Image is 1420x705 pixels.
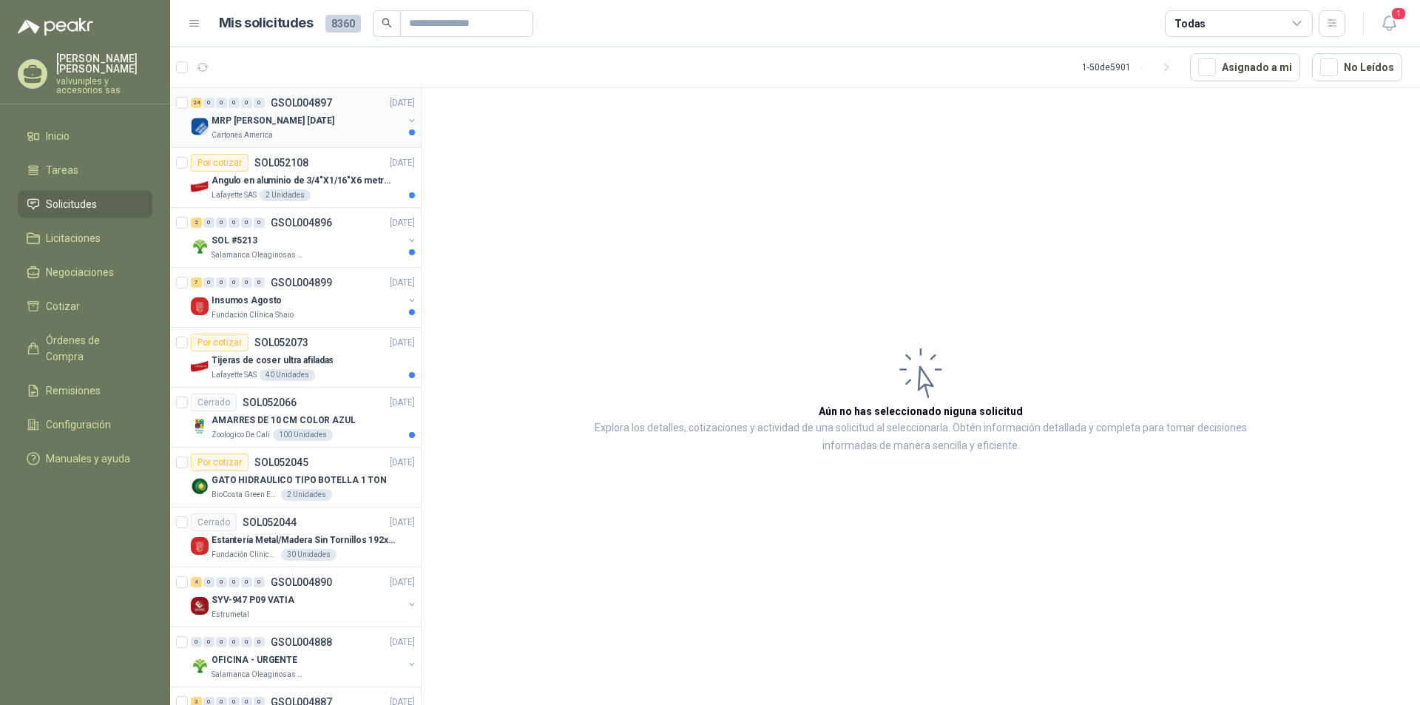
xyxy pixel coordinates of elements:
p: [DATE] [390,276,415,290]
img: Company Logo [191,237,209,255]
p: SOL052108 [254,158,308,168]
p: [DATE] [390,216,415,230]
div: 0 [203,577,214,587]
span: Licitaciones [46,230,101,246]
p: [DATE] [390,336,415,350]
div: 0 [254,577,265,587]
div: 0 [203,98,214,108]
img: Company Logo [191,597,209,615]
div: 0 [203,277,214,288]
div: 0 [241,277,252,288]
button: No Leídos [1312,53,1402,81]
h3: Aún no has seleccionado niguna solicitud [819,403,1023,419]
p: GSOL004899 [271,277,332,288]
a: Por cotizarSOL052108[DATE] Company LogoAngulo en aluminio de 3/4"X1/16"X6 metros color AnolokLafa... [170,148,421,208]
a: CerradoSOL052066[DATE] Company LogoAMARRES DE 10 CM COLOR AZULZoologico De Cali100 Unidades [170,388,421,448]
a: 2 0 0 0 0 0 GSOL004896[DATE] Company LogoSOL #5213Salamanca Oleaginosas SAS [191,214,418,261]
div: 0 [229,577,240,587]
span: Solicitudes [46,196,97,212]
p: GSOL004896 [271,217,332,228]
span: Configuración [46,416,111,433]
a: Configuración [18,411,152,439]
a: CerradoSOL052044[DATE] Company LogoEstantería Metal/Madera Sin Tornillos 192x100x50 cm 5 Niveles ... [170,507,421,567]
p: Salamanca Oleaginosas SAS [212,669,305,681]
a: 7 0 0 0 0 0 GSOL004899[DATE] Company LogoInsumos AgostoFundación Clínica Shaio [191,274,418,321]
img: Company Logo [191,537,209,555]
a: 24 0 0 0 0 0 GSOL004897[DATE] Company LogoMRP [PERSON_NAME] [DATE]Cartones America [191,94,418,141]
img: Logo peakr [18,18,93,36]
a: Negociaciones [18,258,152,286]
div: Por cotizar [191,154,248,172]
p: Angulo en aluminio de 3/4"X1/16"X6 metros color Anolok [212,174,396,188]
p: [DATE] [390,635,415,650]
p: Cartones America [212,129,273,141]
div: 0 [241,217,252,228]
p: AMARRES DE 10 CM COLOR AZUL [212,414,356,428]
p: valvuniples y accesorios sas [56,77,152,95]
p: [DATE] [390,516,415,530]
p: SOL052045 [254,457,308,468]
div: Por cotizar [191,334,248,351]
img: Company Logo [191,477,209,495]
a: Remisiones [18,377,152,405]
span: search [382,18,392,28]
p: GSOL004897 [271,98,332,108]
span: 1 [1390,7,1407,21]
p: SYV-947 P09 VATIA [212,593,294,607]
p: SOL #5213 [212,234,257,248]
p: [DATE] [390,456,415,470]
div: 0 [229,277,240,288]
p: [DATE] [390,96,415,110]
div: 0 [216,577,227,587]
div: 0 [191,637,202,647]
div: 2 Unidades [281,489,332,501]
p: [PERSON_NAME] [PERSON_NAME] [56,53,152,74]
p: OFICINA - URGENTE [212,653,297,667]
div: 0 [241,637,252,647]
div: Cerrado [191,394,237,411]
div: 0 [203,217,214,228]
a: Tareas [18,156,152,184]
img: Company Logo [191,657,209,675]
div: 0 [241,577,252,587]
img: Company Logo [191,178,209,195]
p: Insumos Agosto [212,294,282,308]
p: Estantería Metal/Madera Sin Tornillos 192x100x50 cm 5 Niveles Gris [212,533,396,547]
div: Por cotizar [191,453,248,471]
div: 1 - 50 de 5901 [1082,55,1178,79]
p: Zoologico De Cali [212,429,270,441]
a: Inicio [18,122,152,150]
a: Licitaciones [18,224,152,252]
a: Cotizar [18,292,152,320]
p: [DATE] [390,576,415,590]
p: SOL052044 [243,517,297,527]
img: Company Logo [191,118,209,135]
div: 24 [191,98,202,108]
a: 0 0 0 0 0 0 GSOL004888[DATE] Company LogoOFICINA - URGENTESalamanca Oleaginosas SAS [191,633,418,681]
p: Tijeras de coser ultra afiladas [212,354,334,368]
span: Tareas [46,162,78,178]
span: Órdenes de Compra [46,332,138,365]
div: 0 [203,637,214,647]
div: 0 [216,277,227,288]
div: 30 Unidades [281,549,337,561]
div: 0 [254,217,265,228]
p: Salamanca Oleaginosas SAS [212,249,305,261]
span: 8360 [325,15,361,33]
span: Cotizar [46,298,80,314]
div: 2 Unidades [260,189,311,201]
div: 0 [229,637,240,647]
a: Por cotizarSOL052045[DATE] Company LogoGATO HIDRAULICO TIPO BOTELLA 1 TONBioCosta Green Energy S.... [170,448,421,507]
div: 2 [191,217,202,228]
div: 7 [191,277,202,288]
img: Company Logo [191,357,209,375]
div: 0 [216,637,227,647]
div: 0 [229,217,240,228]
p: BioCosta Green Energy S.A.S [212,489,278,501]
p: Lafayette SAS [212,369,257,381]
div: 0 [216,217,227,228]
a: Por cotizarSOL052073[DATE] Company LogoTijeras de coser ultra afiladasLafayette SAS40 Unidades [170,328,421,388]
p: GATO HIDRAULICO TIPO BOTELLA 1 TON [212,473,387,488]
p: MRP [PERSON_NAME] [DATE] [212,114,334,128]
p: [DATE] [390,396,415,410]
